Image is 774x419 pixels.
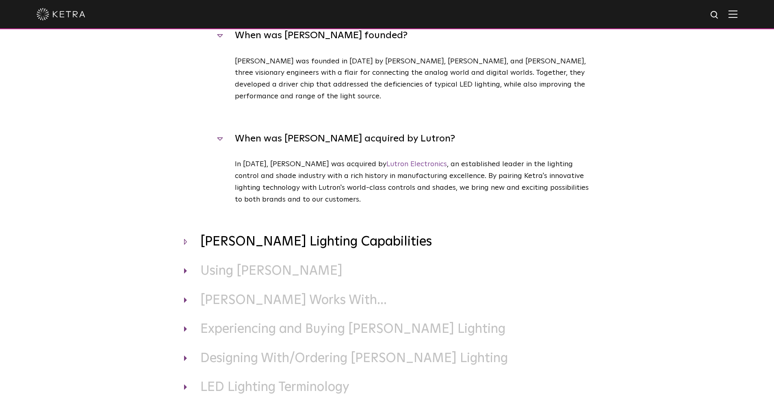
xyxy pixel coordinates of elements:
img: Hamburger%20Nav.svg [728,10,737,18]
h3: Using [PERSON_NAME] [184,263,590,280]
h3: [PERSON_NAME] Lighting Capabilities [184,234,590,251]
h4: When was [PERSON_NAME] founded? [219,28,590,43]
h4: When was [PERSON_NAME] acquired by Lutron? [219,131,590,146]
h3: LED Lighting Terminology [184,379,590,396]
h3: Experiencing and Buying [PERSON_NAME] Lighting [184,321,590,338]
h3: [PERSON_NAME] Works With... [184,292,590,309]
h3: Designing With/Ordering [PERSON_NAME] Lighting [184,350,590,367]
p: In [DATE], [PERSON_NAME] was acquired by , an established leader in the lighting control and shad... [235,158,590,205]
img: search icon [710,10,720,20]
img: ketra-logo-2019-white [37,8,85,20]
a: Lutron Electronics [386,161,447,168]
p: [PERSON_NAME] was founded in [DATE] by [PERSON_NAME], [PERSON_NAME], and [PERSON_NAME], three vis... [235,56,590,102]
